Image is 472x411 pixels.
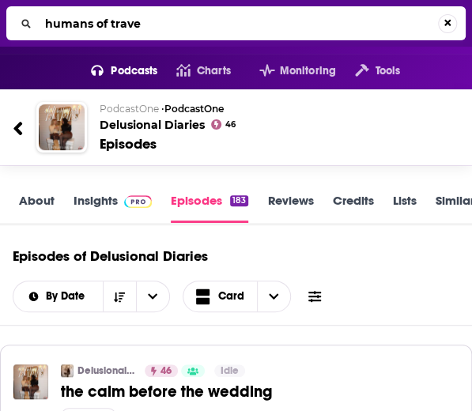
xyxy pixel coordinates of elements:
button: open menu [336,58,400,84]
button: Sort Direction [103,281,136,311]
span: 46 [225,122,235,128]
span: Idle [221,364,239,379]
a: Reviews [267,193,313,223]
button: open menu [13,291,103,302]
button: open menu [240,58,336,84]
span: Monitoring [280,60,336,82]
a: Lists [392,193,416,223]
span: PodcastOne [100,103,159,115]
a: PodcastOne [164,103,224,115]
span: Podcasts [111,60,157,82]
a: Episodes183 [171,193,248,223]
button: open menu [136,281,169,311]
a: About [19,193,55,223]
img: the calm before the wedding [13,364,48,399]
div: Episodes [100,135,157,153]
button: open menu [72,58,158,84]
button: Choose View [183,281,292,312]
span: Charts [197,60,231,82]
span: the calm before the wedding [61,382,272,402]
span: Card [218,291,244,302]
span: 46 [160,364,172,379]
h2: Choose List sort [13,281,170,312]
a: the calm before the wedding [61,382,459,402]
span: • [161,103,224,115]
a: 46 [145,364,178,377]
input: Search... [39,11,438,36]
a: Delusional Diaries [77,364,134,377]
div: Search... [6,6,466,40]
a: Credits [332,193,373,223]
a: InsightsPodchaser Pro [74,193,152,223]
div: 183 [230,195,248,206]
h1: Episodes of Delusional Diaries [13,247,208,265]
a: Idle [214,364,245,377]
img: Delusional Diaries [39,104,85,150]
img: Podchaser Pro [124,195,152,208]
img: Delusional Diaries [61,364,74,377]
h2: Delusional Diaries [100,103,436,132]
a: Charts [157,58,230,84]
span: By Date [46,291,90,302]
span: Tools [375,60,400,82]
